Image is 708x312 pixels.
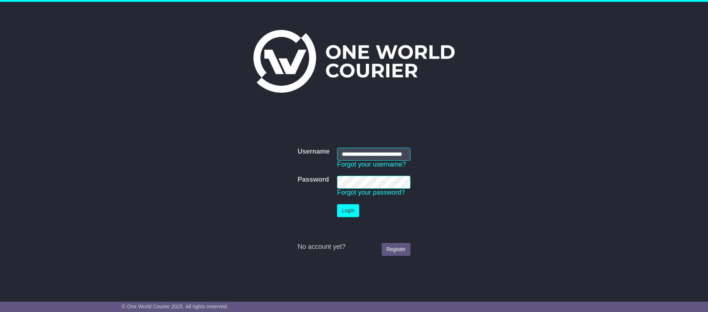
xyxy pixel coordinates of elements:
a: Forgot your username? [337,161,406,168]
label: Username [298,148,330,156]
a: Forgot your password? [337,189,405,196]
span: © One World Courier 2025. All rights reserved. [122,304,228,309]
button: Login [337,204,359,217]
label: Password [298,176,329,184]
img: One World [253,30,455,93]
a: Register [382,243,410,256]
div: No account yet? [298,243,410,251]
